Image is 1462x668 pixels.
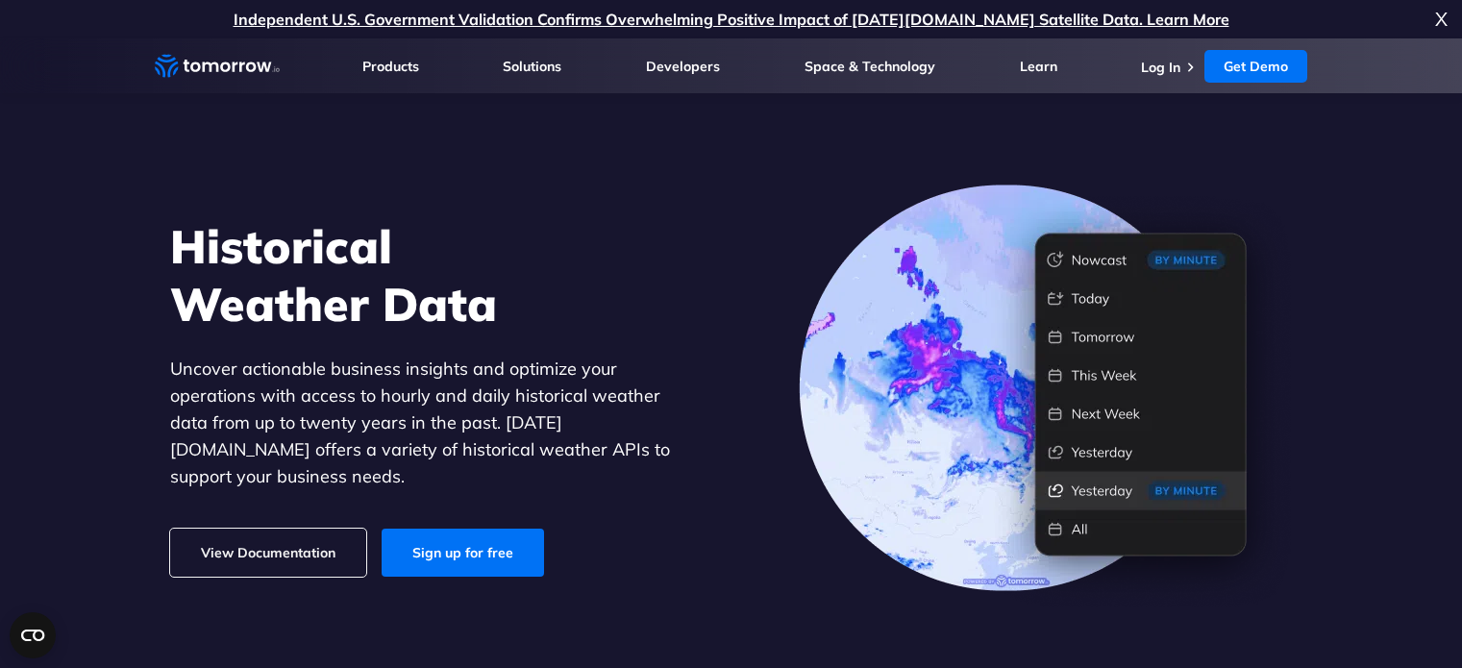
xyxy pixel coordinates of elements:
a: Products [362,58,419,75]
a: Home link [155,52,280,81]
h1: Historical Weather Data [170,217,699,333]
a: Independent U.S. Government Validation Confirms Overwhelming Positive Impact of [DATE][DOMAIN_NAM... [234,10,1229,29]
a: Learn [1020,58,1057,75]
button: Open CMP widget [10,612,56,658]
p: Uncover actionable business insights and optimize your operations with access to hourly and daily... [170,356,699,490]
a: Developers [646,58,720,75]
a: Log In [1141,59,1180,76]
a: Space & Technology [805,58,935,75]
a: Sign up for free [382,529,544,577]
a: Solutions [503,58,561,75]
a: Get Demo [1204,50,1307,83]
a: View Documentation [170,529,366,577]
